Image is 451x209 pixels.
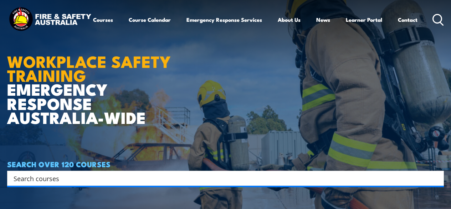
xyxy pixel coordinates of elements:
h1: EMERGENCY RESPONSE AUSTRALIA-WIDE [7,36,181,124]
a: Course Calendar [129,11,171,28]
button: Search magnifier button [431,173,441,183]
a: Contact [398,11,417,28]
input: Search input [14,173,428,184]
form: Search form [15,173,430,183]
a: Courses [93,11,113,28]
h4: SEARCH OVER 120 COURSES [7,160,444,168]
a: About Us [278,11,301,28]
a: News [316,11,330,28]
strong: WORKPLACE SAFETY TRAINING [7,49,171,87]
a: Emergency Response Services [186,11,262,28]
a: Learner Portal [346,11,382,28]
